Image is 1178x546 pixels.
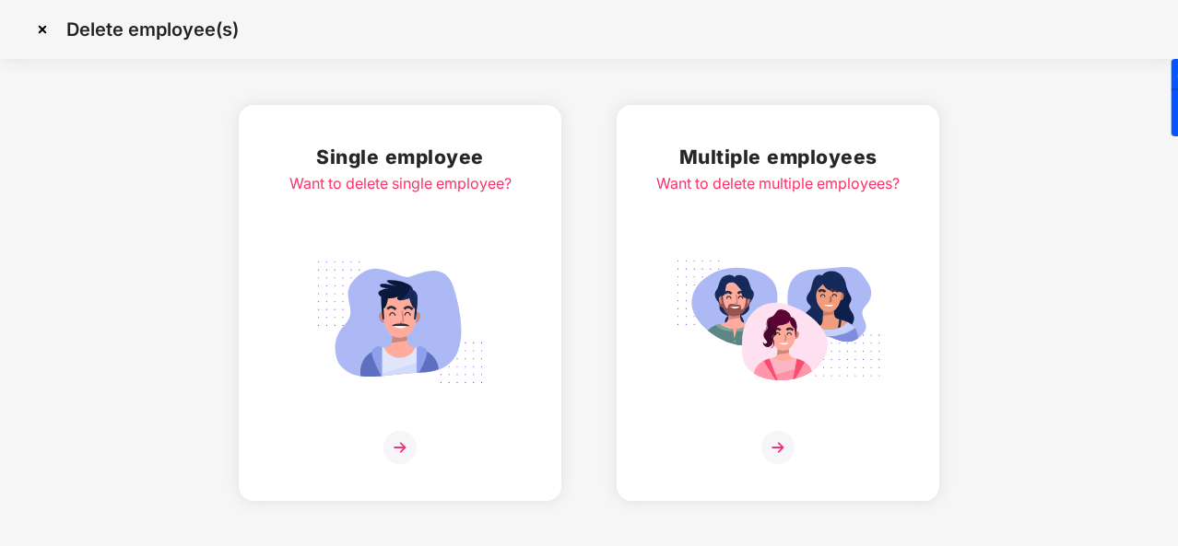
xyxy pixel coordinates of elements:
[66,18,239,41] p: Delete employee(s)
[28,15,57,44] img: svg+xml;base64,PHN2ZyBpZD0iQ3Jvc3MtMzJ4MzIiIHhtbG5zPSJodHRwOi8vd3d3LnczLm9yZy8yMDAwL3N2ZyIgd2lkdG...
[383,431,417,464] img: svg+xml;base64,PHN2ZyB4bWxucz0iaHR0cDovL3d3dy53My5vcmcvMjAwMC9zdmciIHdpZHRoPSIzNiIgaGVpZ2h0PSIzNi...
[656,172,900,195] div: Want to delete multiple employees?
[289,142,512,172] h2: Single employee
[297,250,503,394] img: svg+xml;base64,PHN2ZyB4bWxucz0iaHR0cDovL3d3dy53My5vcmcvMjAwMC9zdmciIGlkPSJTaW5nbGVfZW1wbG95ZWUiIH...
[675,250,881,394] img: svg+xml;base64,PHN2ZyB4bWxucz0iaHR0cDovL3d3dy53My5vcmcvMjAwMC9zdmciIGlkPSJNdWx0aXBsZV9lbXBsb3llZS...
[761,431,795,464] img: svg+xml;base64,PHN2ZyB4bWxucz0iaHR0cDovL3d3dy53My5vcmcvMjAwMC9zdmciIHdpZHRoPSIzNiIgaGVpZ2h0PSIzNi...
[289,172,512,195] div: Want to delete single employee?
[656,142,900,172] h2: Multiple employees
